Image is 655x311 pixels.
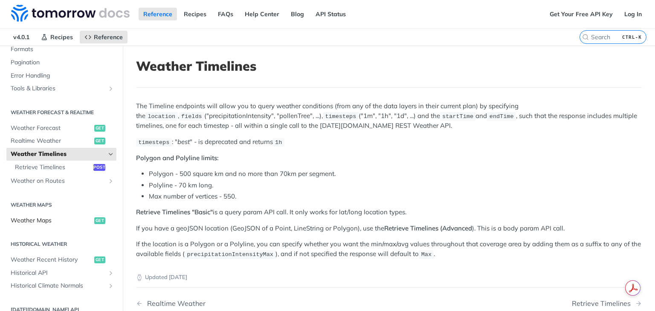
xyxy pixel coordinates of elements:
[136,58,642,74] h1: Weather Timelines
[6,214,116,227] a: Weather Mapsget
[80,31,128,43] a: Reference
[93,164,105,171] span: post
[620,8,646,20] a: Log In
[11,150,105,158] span: Weather Timelines
[107,151,114,158] button: Hide subpages for Weather Timelines
[442,113,473,120] span: startTime
[11,45,114,54] span: Formats
[107,85,114,92] button: Show subpages for Tools & Libraries
[94,217,105,224] span: get
[138,139,169,146] span: timesteps
[6,109,116,116] h2: Weather Forecast & realtime
[11,216,92,225] span: Weather Maps
[136,299,353,308] a: Previous Page: Realtime Weather
[6,201,116,209] h2: Weather Maps
[139,8,177,20] a: Reference
[149,181,642,190] li: Polyline - 70 km long.
[181,113,202,120] span: fields
[6,82,116,95] a: Tools & LibrariesShow subpages for Tools & Libraries
[275,139,282,146] span: 1h
[149,192,642,202] li: Max number of vertices - 550.
[572,299,635,308] div: Retrieve Timelines
[6,43,116,56] a: Formats
[136,208,213,216] strong: Retrieve Timelines "Basic"
[11,256,92,264] span: Weather Recent History
[94,33,123,41] span: Reference
[136,224,642,233] p: If you have a geoJSON location (GeoJSON of a Point, LineString or Polygon), use the ). This is a ...
[94,125,105,132] span: get
[11,137,92,145] span: Realtime Weather
[421,251,432,258] span: Max
[582,34,589,40] svg: Search
[50,33,73,41] span: Recipes
[240,8,284,20] a: Help Center
[143,299,206,308] div: Realtime Weather
[311,8,351,20] a: API Status
[187,251,273,258] span: precipitationIntensityMax
[136,137,642,147] p: : " " - is deprecated and returns
[325,113,356,120] span: timesteps
[9,31,34,43] span: v4.0.1
[107,270,114,276] button: Show subpages for Historical API
[148,113,175,120] span: location
[213,8,238,20] a: FAQs
[107,282,114,289] button: Show subpages for Historical Climate Normals
[6,148,116,161] a: Weather TimelinesHide subpages for Weather Timelines
[11,177,105,185] span: Weather on Routes
[6,253,116,266] a: Weather Recent Historyget
[179,8,211,20] a: Recipes
[490,113,514,120] span: endTime
[11,5,130,22] img: Tomorrow.io Weather API Docs
[11,58,114,67] span: Pagination
[136,154,219,162] strong: Polygon and Polyline limits:
[545,8,617,20] a: Get Your Free API Key
[177,138,190,146] em: best
[384,224,472,232] strong: Retrieve Timelines (Advanced
[286,8,309,20] a: Blog
[94,138,105,144] span: get
[11,84,105,93] span: Tools & Libraries
[11,124,92,132] span: Weather Forecast
[136,207,642,217] p: is a query param API call. It only works for lat/long location types.
[6,279,116,292] a: Historical Climate NormalsShow subpages for Historical Climate Normals
[149,169,642,179] li: Polygon - 500 square km and no more than 70km per segment.
[6,69,116,82] a: Error Handling
[15,163,91,172] span: Retrieve Timelines
[6,175,116,187] a: Weather on RoutesShow subpages for Weather on Routes
[11,72,114,80] span: Error Handling
[6,135,116,147] a: Realtime Weatherget
[11,161,116,174] a: Retrieve Timelinespost
[94,256,105,263] span: get
[136,239,642,259] p: If the location is a Polygon or a Polyline, you can specify whether you want the min/max/avg valu...
[6,56,116,69] a: Pagination
[6,122,116,135] a: Weather Forecastget
[136,101,642,130] p: The Timeline endpoints will allow you to query weather conditions (from any of the data layers in...
[11,269,105,277] span: Historical API
[36,31,78,43] a: Recipes
[136,273,642,282] p: Updated [DATE]
[572,299,642,308] a: Next Page: Retrieve Timelines
[620,33,644,41] kbd: CTRL-K
[11,282,105,290] span: Historical Climate Normals
[6,267,116,279] a: Historical APIShow subpages for Historical API
[6,240,116,248] h2: Historical Weather
[107,178,114,184] button: Show subpages for Weather on Routes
